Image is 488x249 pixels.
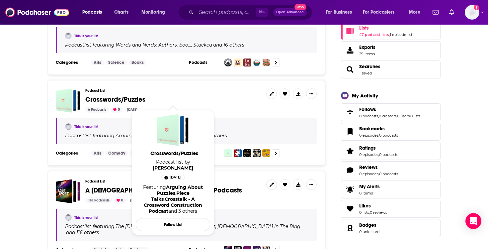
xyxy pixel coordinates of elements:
button: Follow List [136,218,210,231]
button: Show More Button [306,88,317,99]
a: Lists [343,26,357,36]
h3: Categories [56,60,86,65]
a: Arguing About Puzzles [157,184,203,196]
div: 0 [114,197,126,203]
a: 0 podcasts [379,152,398,157]
a: This is your list [74,125,98,129]
a: Follows [359,106,420,112]
a: Lists [359,25,412,31]
button: open menu [404,7,429,18]
span: Bookmarks [341,123,441,141]
a: 0 lists [359,210,369,215]
p: and 116 others [66,229,99,235]
img: Nature's Archive [253,59,261,66]
img: Piece Talks [234,149,242,157]
span: Likes [359,203,371,209]
span: Crosswords/Puzzles [85,95,145,104]
h3: Podcasts [189,60,219,65]
span: , [215,223,216,229]
span: Lists [341,22,441,40]
span: Bookmarks [359,126,385,132]
a: 0 unlocked [359,229,379,234]
h4: [DEMOGRAPHIC_DATA] In The Ring [217,224,300,229]
span: Logged in as ereardon [465,5,479,20]
a: Crosswords/Puzzles [137,150,211,159]
div: 0 [111,107,122,113]
a: 1 day ago [161,175,185,180]
a: Charts [110,7,132,18]
a: Science [106,60,127,65]
h3: Podcast List [85,179,261,184]
span: Podcast list by [136,159,210,171]
img: Podchaser - Follow, Share and Rate Podcasts [5,6,69,19]
div: Podcast list featuring [65,223,309,235]
a: 1 episode list [390,32,412,37]
span: Ratings [359,145,376,151]
a: Emily Reardon [65,33,72,39]
span: A [DEMOGRAPHIC_DATA] for All Seasons | Podcasts [85,186,242,194]
span: Ratings [341,142,441,160]
a: Emily Reardon [153,165,193,171]
span: Reviews [341,161,441,179]
span: 0 items [359,191,380,195]
span: My Alerts [359,184,380,189]
span: , [175,190,176,196]
span: Exports [359,44,375,50]
img: Arguing About Puzzles [224,149,232,157]
div: 6 Podcasts [85,107,109,113]
span: Open Advanced [276,11,304,14]
div: Podcast list featuring [65,42,309,48]
img: Stacked [234,59,242,66]
a: Crosswords/Puzzles [157,114,189,146]
span: Monitoring [141,8,165,17]
img: Fill Me In [253,149,261,157]
a: Badges [359,222,379,228]
a: A [DEMOGRAPHIC_DATA] for All Seasons | Podcasts [85,187,242,194]
a: The [DEMOGRAPHIC_DATA] Sport Podcast [115,224,215,229]
button: open menu [321,7,360,18]
a: Stacked [192,42,212,48]
span: More [409,8,420,17]
a: Show notifications dropdown [447,7,457,18]
span: Reviews [359,164,378,170]
span: , [369,210,370,215]
span: For Business [326,8,352,17]
img: Emily Reardon [65,214,72,221]
a: Exports [341,41,441,59]
a: 0 users [397,114,410,118]
a: Searches [359,63,380,69]
a: Arts [91,151,104,156]
a: 47 podcast lists [359,32,389,37]
img: User Profile [465,5,479,20]
span: Follows [341,103,441,121]
img: Words and Nerds: Authors, books and literature. [224,59,232,66]
img: Emily Reardon [65,123,72,130]
a: Bookmarks [359,126,398,132]
a: Likes [359,203,387,209]
h4: Words and Nerds: Authors, boo… [116,42,191,48]
span: [DATE] [170,174,182,181]
button: Show More Button [306,179,317,190]
a: Ratings [359,145,398,151]
a: Arguing About Puzzles [115,133,169,138]
span: , [164,196,165,202]
a: 0 episodes [359,172,378,176]
a: 0 episodes [359,133,378,138]
span: Exports [343,46,357,55]
span: Badges [341,219,441,237]
div: [DATE] [127,197,143,203]
h3: Categories [56,151,86,156]
span: , [191,42,192,48]
a: This is your list [74,34,98,38]
button: open menu [359,7,404,18]
a: A Lady for All Seasons | Podcasts [56,179,80,203]
a: My Alerts [341,181,441,198]
p: and 16 others [213,42,244,48]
